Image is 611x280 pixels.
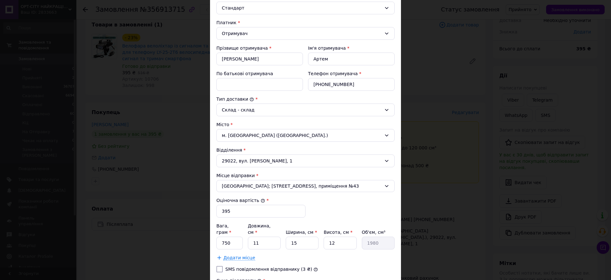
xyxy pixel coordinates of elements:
[216,172,395,179] div: Місце відправки
[324,230,352,235] label: Висота, см
[308,46,346,51] label: Ім'я отримувача
[216,71,273,76] label: По батькові отримувача
[222,30,382,37] div: Отримувач
[216,19,395,26] div: Платник
[286,230,317,235] label: Ширина, см
[216,154,395,167] div: 29022, вул. [PERSON_NAME], 1
[216,147,395,153] div: Відділення
[308,78,395,91] input: +380
[222,4,382,11] div: Стандарт
[216,96,395,102] div: Тип доставки
[248,223,271,235] label: Довжина, см
[223,255,255,261] span: Додати місце
[216,46,268,51] label: Прізвище отримувача
[222,106,382,113] div: Склад - склад
[308,71,358,76] label: Телефон отримувача
[225,267,312,272] label: SMS повідомлення відправнику (3 ₴)
[216,129,395,142] div: м. [GEOGRAPHIC_DATA] ([GEOGRAPHIC_DATA].)
[216,121,395,128] div: Місто
[216,223,231,235] label: Вага, грам
[362,229,395,235] div: Об'єм, см³
[216,198,265,203] label: Оціночна вартість
[222,183,382,189] span: [GEOGRAPHIC_DATA]; [STREET_ADDRESS], приміщення №43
